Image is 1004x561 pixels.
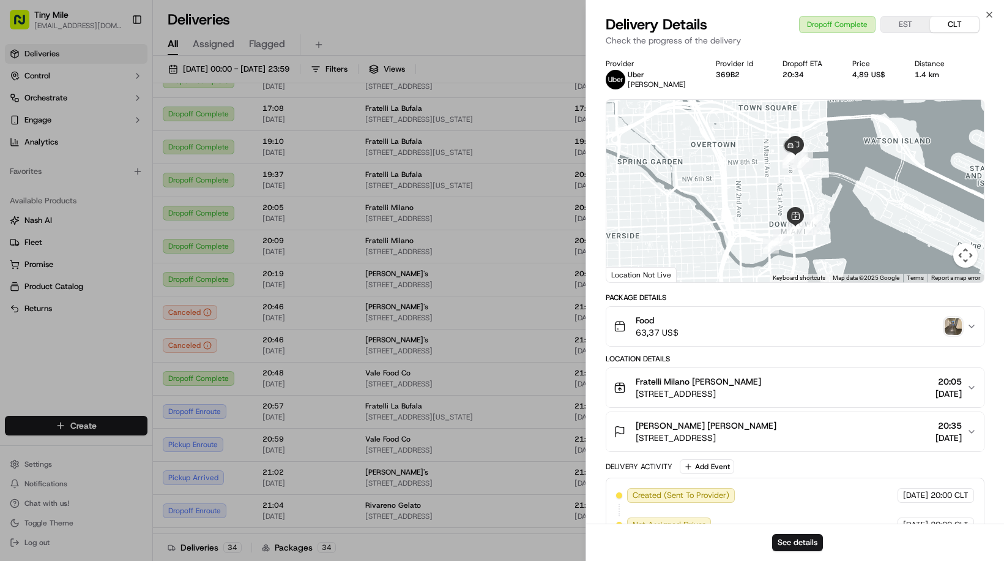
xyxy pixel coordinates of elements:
[606,34,984,47] p: Check the progress of the delivery
[32,79,220,92] input: Got a question? Start typing here...
[609,266,650,282] a: Open this area in Google Maps (opens a new window)
[773,229,789,245] div: 2
[852,59,895,69] div: Price
[122,208,148,217] span: Pylon
[806,214,822,230] div: 6
[783,149,798,165] div: 16
[907,274,924,281] a: Terms (opens in new tab)
[606,368,984,407] button: Fratelli Milano [PERSON_NAME][STREET_ADDRESS]20:05[DATE]
[42,129,155,139] div: We're available if you need us!
[833,274,899,281] span: Map data ©2025 Google
[633,490,729,501] span: Created (Sent To Provider)
[903,490,928,501] span: [DATE]
[931,274,980,281] a: Report a map error
[935,375,962,388] span: 20:05
[606,462,672,472] div: Delivery Activity
[636,375,761,388] span: Fratelli Milano [PERSON_NAME]
[103,179,113,189] div: 💻
[915,59,954,69] div: Distance
[636,388,761,400] span: [STREET_ADDRESS]
[792,147,808,163] div: 11
[606,59,696,69] div: Provider
[792,146,808,162] div: 7
[606,293,984,303] div: Package Details
[208,121,223,135] button: Start new chat
[783,70,832,80] div: 20:34
[628,70,686,80] p: Uber
[12,49,223,69] p: Welcome 👋
[763,238,779,254] div: 1
[903,519,928,530] span: [DATE]
[12,12,37,37] img: Nash
[772,534,823,551] button: See details
[935,432,962,444] span: [DATE]
[42,117,201,129] div: Start new chat
[935,420,962,432] span: 20:35
[680,459,734,474] button: Add Event
[606,70,625,89] img: uber-new-logo.jpeg
[636,420,776,432] span: [PERSON_NAME] [PERSON_NAME]
[606,267,677,282] div: Location Not Live
[915,70,954,80] div: 1.4 km
[606,354,984,364] div: Location Details
[945,318,962,335] img: photo_proof_of_delivery image
[116,178,196,190] span: API Documentation
[606,307,984,346] button: Food63,37 US$photo_proof_of_delivery image
[7,173,99,195] a: 📗Knowledge Base
[935,388,962,400] span: [DATE]
[788,220,804,236] div: 4
[797,152,813,168] div: 15
[606,15,707,34] span: Delivery Details
[628,80,686,89] span: [PERSON_NAME]
[931,519,969,530] span: 20:00 CLT
[99,173,201,195] a: 💻API Documentation
[773,274,825,282] button: Keyboard shortcuts
[801,219,817,235] div: 5
[636,314,679,326] span: Food
[12,117,34,139] img: 1736555255976-a54dd68f-1ca7-489b-9aae-adbdc363a1c4
[24,178,94,190] span: Knowledge Base
[716,70,740,80] button: 369B2
[787,220,803,236] div: 3
[606,412,984,451] button: [PERSON_NAME] [PERSON_NAME][STREET_ADDRESS]20:35[DATE]
[636,326,679,339] span: 63,37 US$
[609,266,650,282] img: Google
[716,59,763,69] div: Provider Id
[953,243,978,268] button: Map camera controls
[930,17,979,32] button: CLT
[86,207,148,217] a: Powered byPylon
[636,432,776,444] span: [STREET_ADDRESS]
[783,59,832,69] div: Dropoff ETA
[12,179,22,189] div: 📗
[881,17,930,32] button: EST
[931,490,969,501] span: 20:00 CLT
[852,70,895,80] div: 4,89 US$
[633,519,705,530] span: Not Assigned Driver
